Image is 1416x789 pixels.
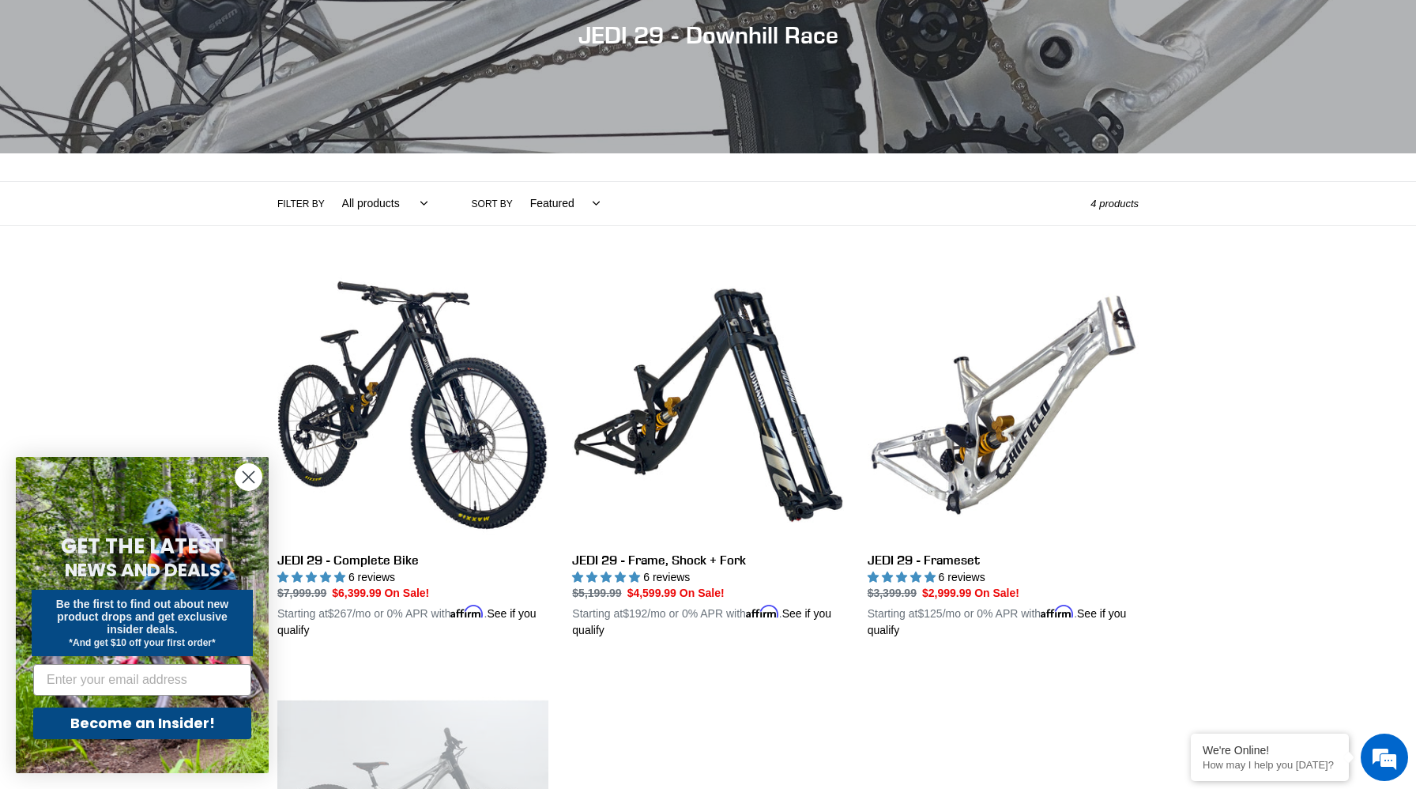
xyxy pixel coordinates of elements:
input: Enter your email address [33,664,251,696]
span: 4 products [1090,198,1139,210]
span: NEWS AND DEALS [65,557,220,583]
span: *And get $10 off your first order* [69,637,215,648]
label: Sort by [472,197,513,211]
span: GET THE LATEST [61,532,224,561]
button: Become an Insider! [33,708,251,739]
p: How may I help you today? [1203,759,1337,771]
button: Close dialog [235,463,262,491]
div: We're Online! [1203,744,1337,757]
span: JEDI 29 - Downhill Race [578,21,838,49]
span: Be the first to find out about new product drops and get exclusive insider deals. [56,598,229,636]
label: Filter by [277,197,325,211]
